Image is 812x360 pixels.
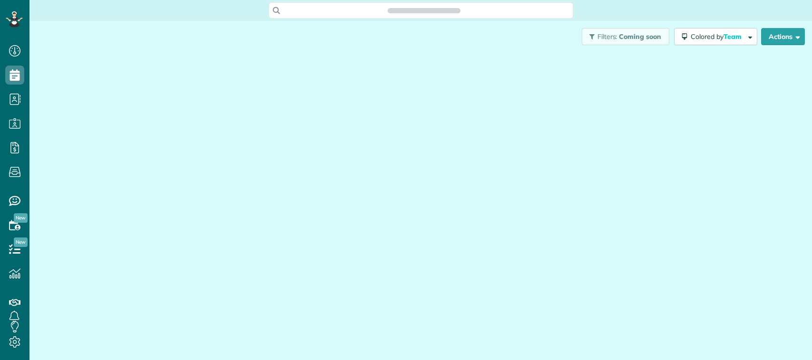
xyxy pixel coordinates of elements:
[724,32,743,41] span: Team
[619,32,662,41] span: Coming soon
[14,237,28,247] span: New
[761,28,805,45] button: Actions
[14,213,28,223] span: New
[691,32,745,41] span: Colored by
[597,32,617,41] span: Filters:
[397,6,451,15] span: Search ZenMaid…
[674,28,757,45] button: Colored byTeam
